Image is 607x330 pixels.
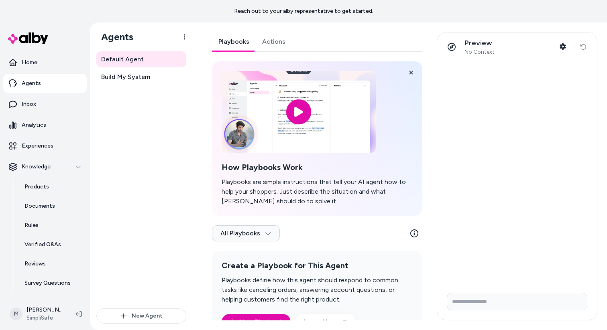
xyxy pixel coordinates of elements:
[96,308,186,324] button: New Agent
[22,121,46,129] p: Analytics
[295,314,356,330] a: Learn More
[256,32,292,51] a: Actions
[5,301,69,327] button: M[PERSON_NAME]SimpliSafe
[96,69,186,85] a: Build My System
[212,32,256,51] a: Playbooks
[3,74,87,93] a: Agents
[24,241,61,249] p: Verified Q&As
[16,177,87,196] a: Products
[10,308,22,320] span: M
[101,55,144,64] span: Default Agent
[222,275,413,304] p: Playbooks define how this agent should respond to common tasks like canceling orders, answering a...
[26,306,63,314] p: [PERSON_NAME]
[95,31,133,43] h1: Agents
[3,95,87,114] a: Inbox
[222,162,413,172] h2: How Playbooks Work
[3,136,87,156] a: Experiences
[22,100,36,108] p: Inbox
[3,53,87,72] a: Home
[22,59,37,67] p: Home
[222,177,413,206] p: Playbooks are simple instructions that tell your AI agent how to help your shoppers. Just describ...
[26,314,63,322] span: SimpliSafe
[101,72,150,82] span: Build My System
[447,293,587,310] input: Write your prompt here
[24,260,46,268] p: Reviews
[212,225,280,241] button: All Playbooks
[24,183,49,191] p: Products
[96,51,186,67] a: Default Agent
[22,163,51,171] p: Knowledge
[24,221,39,229] p: Rules
[16,254,87,273] a: Reviews
[222,261,413,271] h2: Create a Playbook for This Agent
[16,235,87,254] a: Verified Q&As
[464,49,495,56] span: No Context
[220,229,271,237] span: All Playbooks
[16,216,87,235] a: Rules
[234,7,373,15] p: Reach out to your alby representative to get started.
[222,314,291,330] a: New Playbook
[8,32,48,44] img: alby Logo
[16,196,87,216] a: Documents
[464,38,495,48] p: Preview
[24,279,71,287] p: Survey Questions
[3,157,87,176] button: Knowledge
[22,142,53,150] p: Experiences
[24,202,55,210] p: Documents
[3,115,87,135] a: Analytics
[16,273,87,293] a: Survey Questions
[22,79,41,87] p: Agents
